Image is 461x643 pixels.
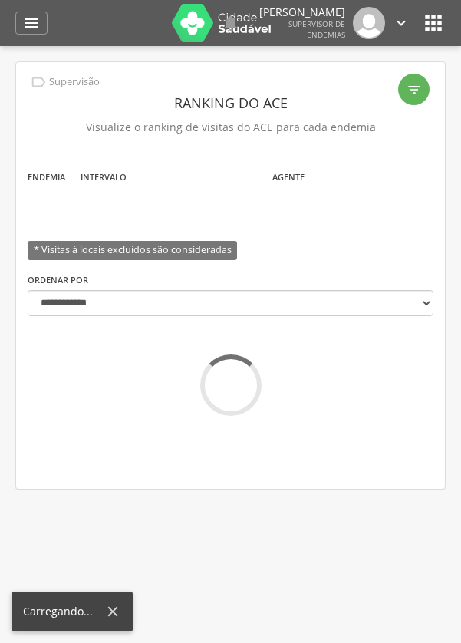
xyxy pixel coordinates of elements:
label: Intervalo [81,171,127,183]
p: Visualize o ranking de visitas do ACE para cada endemia [28,117,433,138]
i:  [393,15,410,31]
span: * Visitas à locais excluídos são consideradas [28,241,237,260]
i:  [421,11,446,35]
header: Ranking do ACE [28,89,433,117]
i:  [30,74,47,91]
span: Supervisor de Endemias [288,18,345,40]
label: Agente [272,171,305,183]
p: [PERSON_NAME] [259,7,345,18]
a:  [222,7,240,39]
i:  [222,14,240,32]
label: Endemia [28,171,65,183]
a:  [15,12,48,35]
i:  [407,82,422,97]
i:  [22,14,41,32]
p: Supervisão [49,76,100,88]
div: Filtro [398,74,430,105]
a:  [393,7,410,39]
label: Ordenar por [28,274,88,286]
